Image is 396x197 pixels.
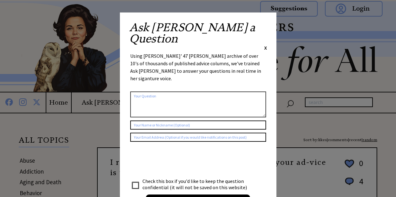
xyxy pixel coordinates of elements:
[130,133,266,142] input: Your Email Address (Optional if you would like notifications on this post)
[130,148,225,172] iframe: reCAPTCHA
[130,52,266,88] div: Using [PERSON_NAME]' 47 [PERSON_NAME] archive of over 10's of thousands of published advice colum...
[264,45,267,51] span: X
[142,178,253,191] td: Check this box if you'd like to keep the question confidential (it will not be saved on this webs...
[130,121,266,130] input: Your Name or Nickname (Optional)
[129,22,267,44] h2: Ask [PERSON_NAME] a Question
